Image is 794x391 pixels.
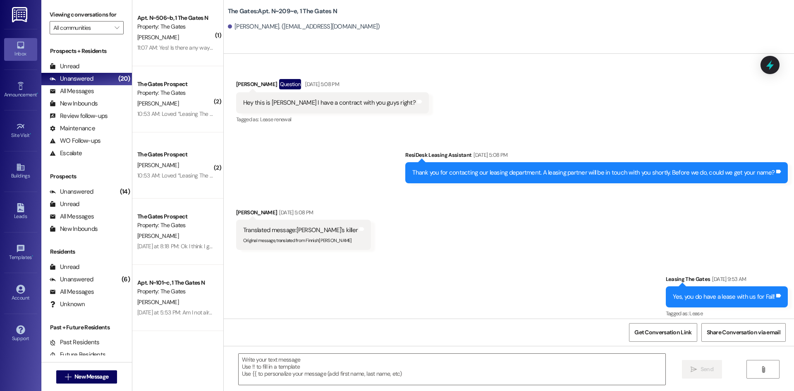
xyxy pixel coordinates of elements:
div: [PERSON_NAME] [236,208,371,220]
div: Future Residents [50,350,105,359]
div: Unknown [50,300,85,309]
div: Review follow-ups [50,112,108,120]
div: Unanswered [50,275,93,284]
div: 10:53 AM: Loved “Leasing The Gates (The Gates): Yes, it will just stand in your account as a cred... [137,110,371,118]
i:  [65,374,71,380]
div: Unanswered [50,187,93,196]
div: [DATE] 5:08 PM [277,208,313,217]
div: Question [279,79,301,89]
span: Lease renewal [260,116,292,123]
span: [PERSON_NAME] [137,232,179,240]
span: [PERSON_NAME] [137,34,179,41]
span: • [32,253,33,259]
a: Account [4,282,37,305]
div: Hey this is [PERSON_NAME] I have a contract with you guys right? [243,98,416,107]
div: Apt. N~101~c, 1 The Gates N [137,278,214,287]
div: All Messages [50,288,94,296]
button: New Message [56,370,117,384]
a: Buildings [4,160,37,182]
div: Escalate [50,149,82,158]
span: Lease [689,310,703,317]
div: Residents [41,247,132,256]
div: Translated message: [PERSON_NAME]'s killer [243,226,358,235]
div: 11:07 AM: Yes! Is there any way you guys can use my deposit as the transfer fee?? [137,44,332,51]
div: Unanswered [50,74,93,83]
div: The Gates Prospect [137,150,214,159]
a: Templates • [4,242,37,264]
div: (14) [118,185,132,198]
div: [DATE] 5:08 PM [303,80,339,89]
div: Property: The Gates [137,221,214,230]
div: Prospects [41,172,132,181]
span: Share Conversation via email [707,328,780,337]
button: Share Conversation via email [701,323,786,342]
div: Past Residents [50,338,100,347]
div: All Messages [50,212,94,221]
a: Inbox [4,38,37,60]
span: [PERSON_NAME] [137,298,179,306]
div: Leasing The Gates [666,275,788,286]
sub: Original message, translated from Finnish : [PERSON_NAME] [243,237,352,243]
button: Send [682,360,722,379]
div: The Gates Prospect [137,212,214,221]
a: Support [4,323,37,345]
div: Thank you for contacting our leasing department. A leasing partner will be in touch with you shor... [412,168,775,177]
div: 10:53 AM: Loved “Leasing The Gates (The Gates): Yes, it will just stand in your account as a cred... [137,172,371,179]
div: Unread [50,62,79,71]
div: Maintenance [50,124,95,133]
span: • [30,131,31,137]
span: [PERSON_NAME] [137,100,179,107]
div: [PERSON_NAME] [236,79,429,92]
div: ResiDesk Leasing Assistant [405,151,788,162]
b: The Gates: Apt. N~209~e, 1 The Gates N [228,7,337,16]
i:  [691,366,697,373]
div: Yes, you do have a lease with us for Fall! [673,293,775,301]
div: [DATE] at 8:18 PM: Ok I think I got that done! [137,242,240,250]
div: Tagged as: [236,113,429,125]
div: Unread [50,263,79,271]
span: [PERSON_NAME] [137,161,179,169]
button: Get Conversation Link [629,323,697,342]
div: Unread [50,200,79,209]
div: (6) [120,273,132,286]
div: New Inbounds [50,225,98,233]
div: WO Follow-ups [50,137,100,145]
div: [DATE] 5:08 PM [471,151,507,159]
span: Send [701,365,713,374]
div: All Messages [50,87,94,96]
i:  [760,366,766,373]
span: New Message [74,372,108,381]
div: New Inbounds [50,99,98,108]
a: Site Visit • [4,120,37,142]
label: Viewing conversations for [50,8,124,21]
div: Tagged as: [666,307,788,319]
div: Past + Future Residents [41,323,132,332]
div: (20) [116,72,132,85]
span: Get Conversation Link [634,328,691,337]
div: [DATE] 9:53 AM [710,275,746,283]
div: [PERSON_NAME]. ([EMAIL_ADDRESS][DOMAIN_NAME]) [228,22,380,31]
img: ResiDesk Logo [12,7,29,22]
div: Prospects + Residents [41,47,132,55]
div: Property: The Gates [137,287,214,296]
i:  [115,24,119,31]
div: [DATE] at 5:53 PM: Am I not already signed up for winter? [137,309,273,316]
div: Property: The Gates [137,22,214,31]
div: Apt. N~506~b, 1 The Gates N [137,14,214,22]
span: • [37,91,38,96]
div: The Gates Prospect [137,80,214,89]
a: Leads [4,201,37,223]
input: All communities [53,21,110,34]
div: Property: The Gates [137,89,214,97]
